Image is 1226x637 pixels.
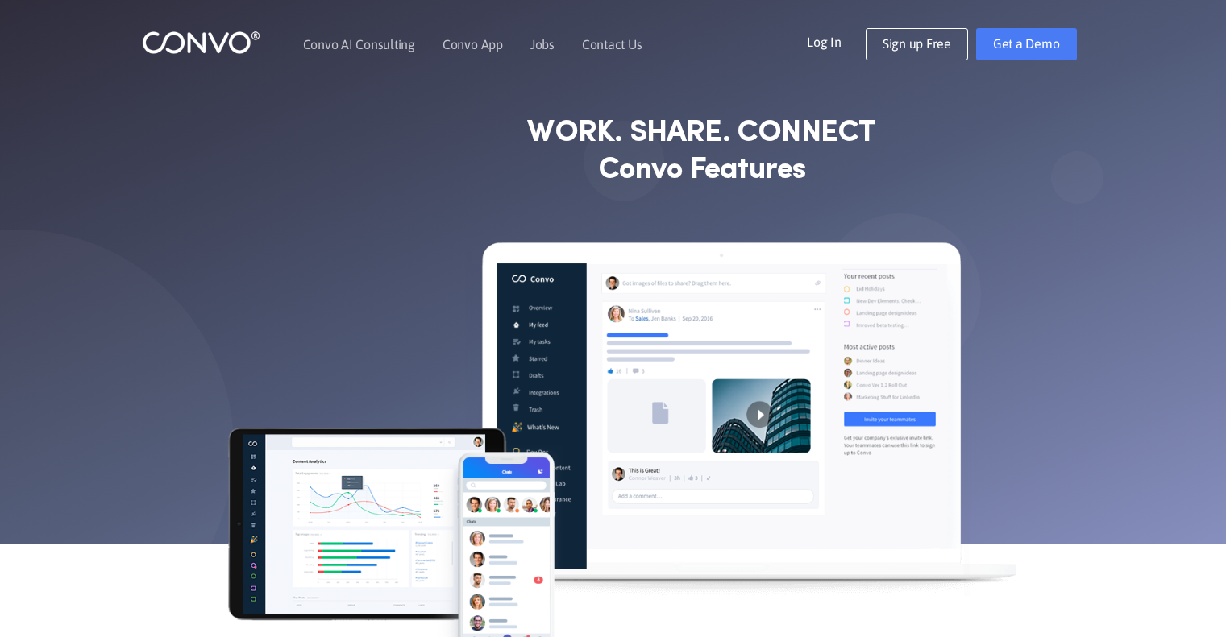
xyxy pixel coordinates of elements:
[142,30,260,55] img: logo_1.png
[443,38,503,51] a: Convo App
[582,38,642,51] a: Contact Us
[807,28,866,54] a: Log In
[303,38,415,51] a: Convo AI Consulting
[1049,150,1105,206] img: shape_not_found
[866,28,968,60] a: Sign up Free
[527,115,875,188] strong: WORK. SHARE. CONNECT Convo Features
[976,28,1077,60] a: Get a Demo
[530,38,555,51] a: Jobs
